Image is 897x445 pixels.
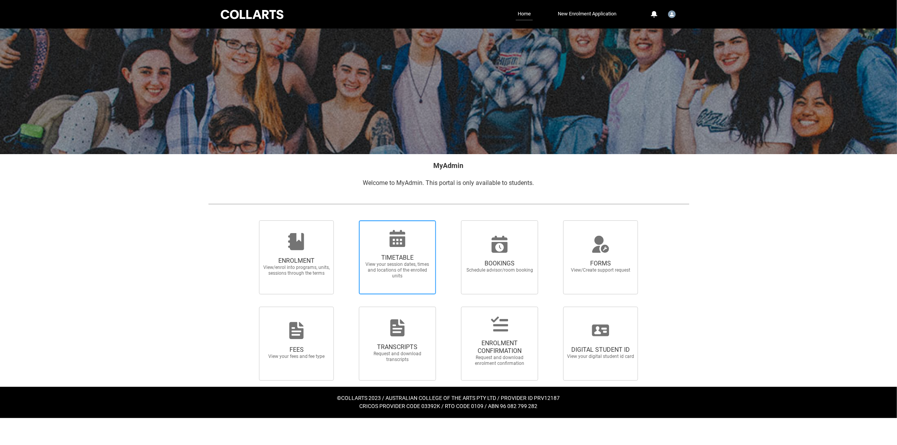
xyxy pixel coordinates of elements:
a: New Enrolment Application [556,8,618,20]
span: Welcome to MyAdmin. This portal is only available to students. [363,179,534,186]
span: FEES [263,346,330,354]
span: View your fees and fee type [263,354,330,359]
img: Student.ndionis.20252439 [668,10,676,18]
button: User Profile Student.ndionis.20252439 [666,7,678,20]
span: TRANSCRIPTS [364,343,431,351]
span: DIGITAL STUDENT ID [567,346,634,354]
span: BOOKINGS [466,260,533,267]
a: Home [516,8,533,20]
span: Request and download transcripts [364,351,431,363]
span: TIMETABLE [364,254,431,262]
span: Schedule advisor/room booking [466,267,533,273]
span: View/enrol into programs, units, sessions through the terms [263,265,330,276]
span: ENROLMENT CONFIRMATION [466,339,533,355]
span: FORMS [567,260,634,267]
span: View/Create support request [567,267,634,273]
span: View your session dates, times and locations of the enrolled units [364,262,431,279]
span: ENROLMENT [263,257,330,265]
span: Request and download enrolment confirmation [466,355,533,366]
h2: MyAdmin [208,160,689,171]
span: View your digital student id card [567,354,634,359]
